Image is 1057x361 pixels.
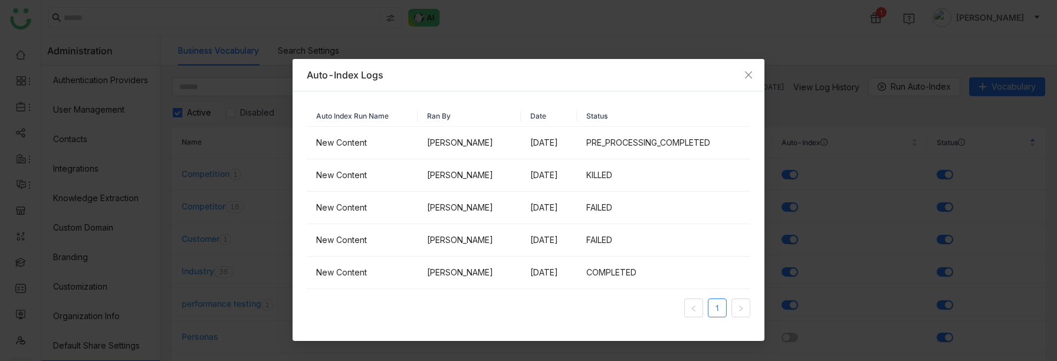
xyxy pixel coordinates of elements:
td: FAILED [577,192,750,224]
button: Next Page [731,298,750,317]
td: [PERSON_NAME] [418,159,521,192]
td: PRE_PROCESSING_COMPLETED [577,127,750,159]
td: New Content [307,192,418,224]
td: New Content [307,257,418,289]
li: 1 [708,298,727,317]
td: [PERSON_NAME] [418,224,521,257]
td: [DATE] [521,257,577,289]
td: New Content [307,159,418,192]
th: Auto Index Run Name [307,106,418,127]
th: Ran By [418,106,521,127]
th: Date [521,106,577,127]
td: KILLED [577,159,750,192]
td: [DATE] [521,224,577,257]
th: Status [577,106,750,127]
a: 1 [708,299,726,317]
td: [PERSON_NAME] [418,257,521,289]
td: [PERSON_NAME] [418,127,521,159]
td: [DATE] [521,159,577,192]
td: [DATE] [521,127,577,159]
div: Auto-Index Logs [307,68,750,81]
td: [DATE] [521,192,577,224]
td: [PERSON_NAME] [418,192,521,224]
button: Previous Page [684,298,703,317]
td: New Content [307,127,418,159]
td: New Content [307,224,418,257]
button: Close [733,59,764,91]
td: FAILED [577,224,750,257]
td: COMPLETED [577,257,750,289]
